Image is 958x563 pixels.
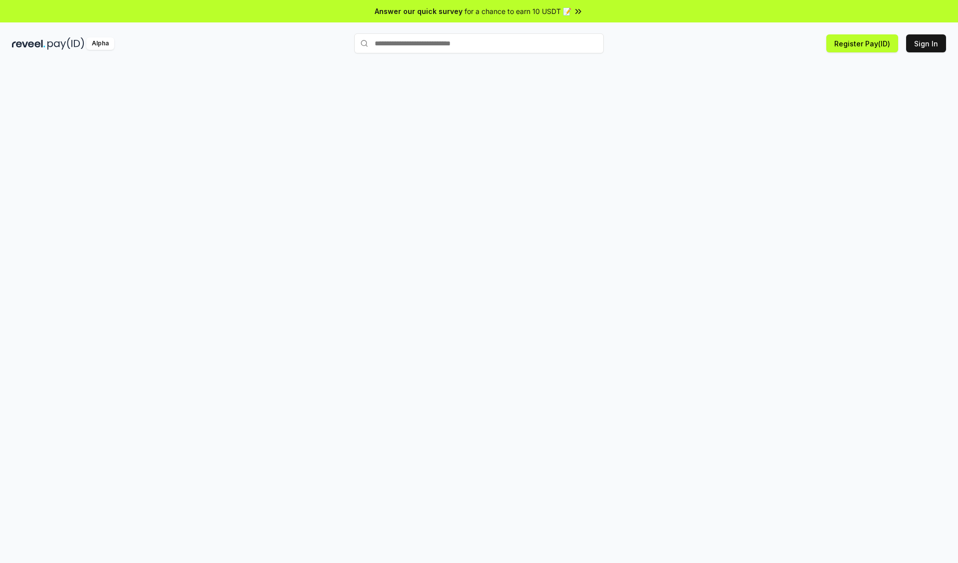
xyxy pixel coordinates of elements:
img: reveel_dark [12,37,45,50]
span: Answer our quick survey [375,6,463,16]
div: Alpha [86,37,114,50]
img: pay_id [47,37,84,50]
button: Sign In [906,34,946,52]
button: Register Pay(ID) [826,34,898,52]
span: for a chance to earn 10 USDT 📝 [465,6,571,16]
